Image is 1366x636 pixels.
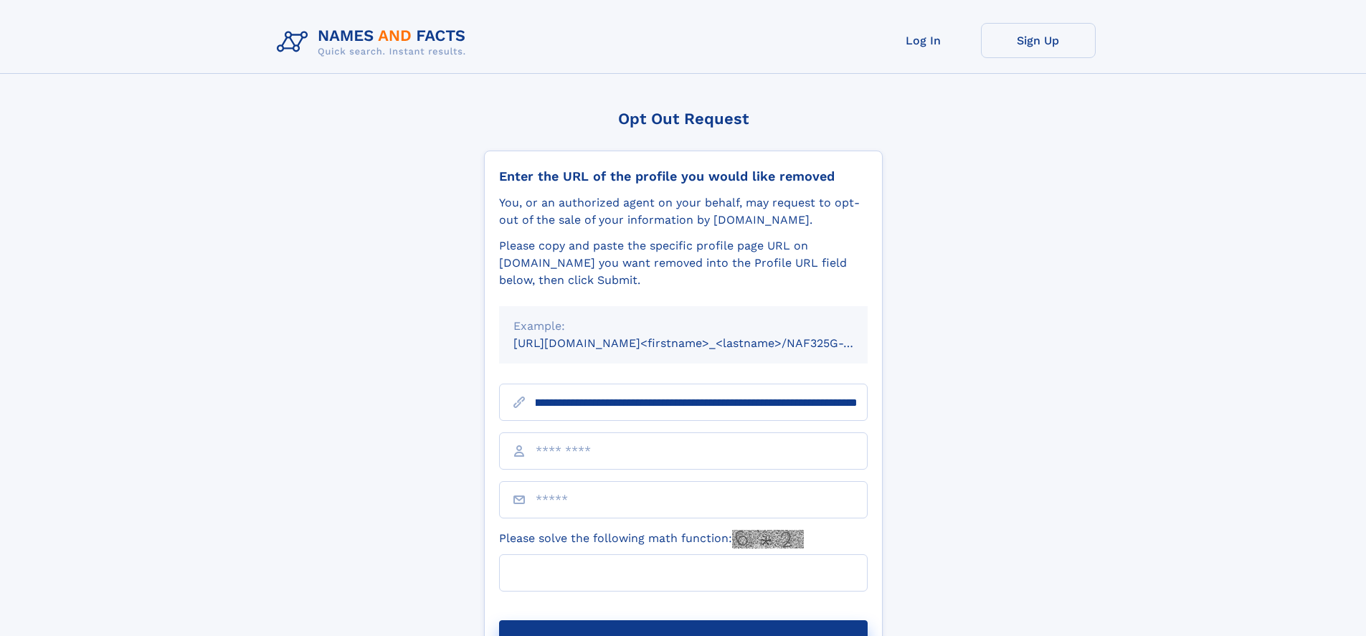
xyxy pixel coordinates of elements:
[981,23,1096,58] a: Sign Up
[499,530,804,549] label: Please solve the following math function:
[513,336,895,350] small: [URL][DOMAIN_NAME]<firstname>_<lastname>/NAF325G-xxxxxxxx
[499,237,868,289] div: Please copy and paste the specific profile page URL on [DOMAIN_NAME] you want removed into the Pr...
[271,23,478,62] img: Logo Names and Facts
[513,318,853,335] div: Example:
[499,169,868,184] div: Enter the URL of the profile you would like removed
[484,110,883,128] div: Opt Out Request
[499,194,868,229] div: You, or an authorized agent on your behalf, may request to opt-out of the sale of your informatio...
[866,23,981,58] a: Log In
